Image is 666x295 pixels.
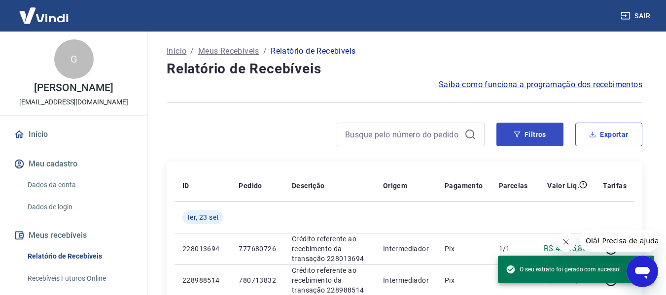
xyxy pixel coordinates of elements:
p: Relatório de Recebíveis [271,45,355,57]
a: Dados de login [24,197,136,217]
p: 228013694 [182,244,223,254]
p: Descrição [292,181,325,191]
p: Parcelas [499,181,528,191]
p: / [190,45,194,57]
a: Início [167,45,186,57]
p: 780713832 [239,275,276,285]
p: Pix [445,275,483,285]
span: Ter, 23 set [186,212,219,222]
p: Intermediador [383,244,429,254]
a: Recebíveis Futuros Online [24,268,136,289]
iframe: Botão para abrir a janela de mensagens [627,256,658,287]
p: [EMAIL_ADDRESS][DOMAIN_NAME] [19,97,128,107]
p: Crédito referente ao recebimento da transação 228988514 [292,265,367,295]
h4: Relatório de Recebíveis [167,59,642,79]
button: Meu cadastro [12,153,136,175]
p: Tarifas [603,181,627,191]
p: 777680726 [239,244,276,254]
button: Sair [619,7,654,25]
p: 1/1 [499,244,528,254]
input: Busque pelo número do pedido [345,127,460,142]
span: Olá! Precisa de ajuda? [6,7,83,15]
p: Valor Líq. [547,181,579,191]
p: Pagamento [445,181,483,191]
a: Início [12,124,136,145]
p: Pix [445,244,483,254]
p: ID [182,181,189,191]
p: Pedido [239,181,262,191]
p: R$ 4.155,80 [544,243,587,255]
a: Dados da conta [24,175,136,195]
p: 228988514 [182,275,223,285]
iframe: Mensagem da empresa [580,230,658,252]
a: Relatório de Recebíveis [24,246,136,266]
span: O seu extrato foi gerado com sucesso! [506,264,621,274]
button: Meus recebíveis [12,225,136,246]
p: / [263,45,267,57]
p: Intermediador [383,275,429,285]
img: Vindi [12,0,76,31]
button: Filtros [496,123,563,146]
div: G [54,39,94,79]
a: Meus Recebíveis [198,45,259,57]
p: Crédito referente ao recebimento da transação 228013694 [292,234,367,263]
p: Origem [383,181,407,191]
a: Saiba como funciona a programação dos recebimentos [439,79,642,91]
button: Exportar [575,123,642,146]
iframe: Fechar mensagem [556,232,576,252]
p: [PERSON_NAME] [34,83,113,93]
